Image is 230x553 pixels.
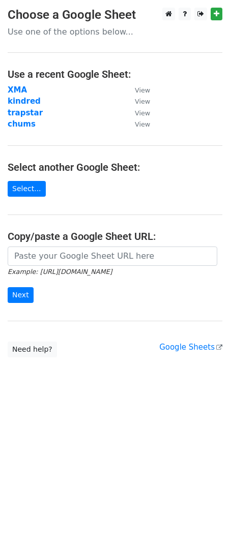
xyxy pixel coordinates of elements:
[125,119,150,129] a: View
[8,108,43,117] a: trapstar
[8,68,222,80] h4: Use a recent Google Sheet:
[8,161,222,173] h4: Select another Google Sheet:
[135,98,150,105] small: View
[135,86,150,94] small: View
[8,26,222,37] p: Use one of the options below...
[125,108,150,117] a: View
[125,85,150,95] a: View
[125,97,150,106] a: View
[8,85,27,95] a: XMA
[8,342,57,357] a: Need help?
[135,109,150,117] small: View
[8,181,46,197] a: Select...
[159,343,222,352] a: Google Sheets
[8,230,222,242] h4: Copy/paste a Google Sheet URL:
[8,268,112,275] small: Example: [URL][DOMAIN_NAME]
[8,97,41,106] a: kindred
[8,247,217,266] input: Paste your Google Sheet URL here
[8,119,36,129] a: chums
[8,8,222,22] h3: Choose a Google Sheet
[8,287,34,303] input: Next
[135,120,150,128] small: View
